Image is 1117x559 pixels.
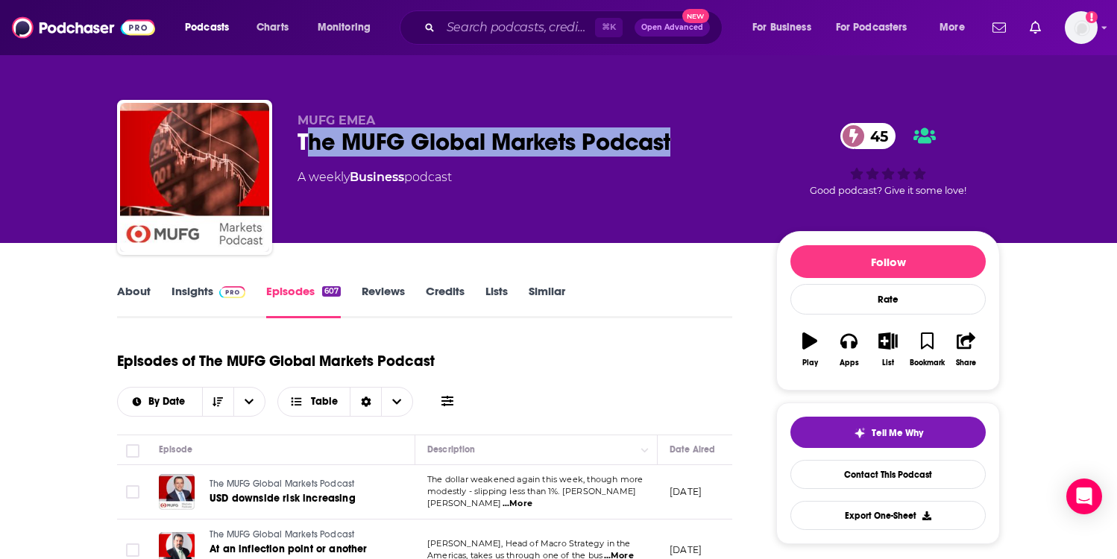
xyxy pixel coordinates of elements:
[836,17,907,38] span: For Podcasters
[117,352,435,370] h1: Episodes of The MUFG Global Markets Podcast
[635,19,710,37] button: Open AdvancedNew
[118,397,202,407] button: open menu
[426,284,465,318] a: Credits
[752,17,811,38] span: For Business
[159,440,192,458] div: Episode
[117,284,151,318] a: About
[427,538,631,549] span: [PERSON_NAME], Head of Macro Strategy in the
[1065,11,1098,44] img: User Profile
[790,284,986,315] div: Rate
[247,16,298,40] a: Charts
[790,323,829,376] button: Play
[947,323,986,376] button: Share
[441,16,595,40] input: Search podcasts, credits, & more...
[790,460,986,489] a: Contact This Podcast
[882,359,894,367] div: List
[485,284,508,318] a: Lists
[829,323,868,376] button: Apps
[233,388,265,416] button: open menu
[322,286,341,297] div: 607
[427,486,636,508] span: modestly - slipping less than 1%. [PERSON_NAME] [PERSON_NAME]
[855,123,896,149] span: 45
[840,359,859,367] div: Apps
[210,491,387,506] a: USD downside risk increasing
[210,529,354,540] span: The MUFG Global Markets Podcast
[1065,11,1098,44] button: Show profile menu
[872,427,923,439] span: Tell Me Why
[298,168,452,186] div: A weekly podcast
[826,16,929,40] button: open menu
[210,528,388,542] a: The MUFG Global Markets Podcast
[126,485,139,499] span: Toggle select row
[670,485,702,498] p: [DATE]
[907,323,946,376] button: Bookmark
[636,441,654,459] button: Column Actions
[682,9,709,23] span: New
[1066,479,1102,514] div: Open Intercom Messenger
[1086,11,1098,23] svg: Add a profile image
[210,492,356,505] span: USD downside risk increasing
[427,440,475,458] div: Description
[298,113,375,127] span: MUFG EMEA
[503,498,532,510] span: ...More
[854,427,866,439] img: tell me why sparkle
[117,387,265,417] h2: Choose List sort
[790,501,986,530] button: Export One-Sheet
[307,16,390,40] button: open menu
[427,474,643,484] span: The dollar weakened again this week, though more
[311,397,338,407] span: Table
[185,17,229,38] span: Podcasts
[210,478,387,491] a: The MUFG Global Markets Podcast
[776,113,1000,206] div: 45Good podcast? Give it some love!
[670,543,702,556] p: [DATE]
[742,16,830,40] button: open menu
[840,123,896,149] a: 45
[1024,15,1047,40] a: Show notifications dropdown
[148,397,190,407] span: By Date
[350,170,404,184] a: Business
[277,387,414,417] button: Choose View
[790,245,986,278] button: Follow
[790,417,986,448] button: tell me why sparkleTell Me Why
[910,359,945,367] div: Bookmark
[120,103,269,252] img: The MUFG Global Markets Podcast
[266,284,341,318] a: Episodes607
[12,13,155,42] img: Podchaser - Follow, Share and Rate Podcasts
[595,18,623,37] span: ⌘ K
[210,479,354,489] span: The MUFG Global Markets Podcast
[940,17,965,38] span: More
[219,286,245,298] img: Podchaser Pro
[987,15,1012,40] a: Show notifications dropdown
[318,17,371,38] span: Monitoring
[869,323,907,376] button: List
[956,359,976,367] div: Share
[1065,11,1098,44] span: Logged in as cmand-c
[350,388,381,416] div: Sort Direction
[810,185,966,196] span: Good podcast? Give it some love!
[670,440,715,458] div: Date Aired
[641,24,703,31] span: Open Advanced
[362,284,405,318] a: Reviews
[529,284,565,318] a: Similar
[174,16,248,40] button: open menu
[414,10,737,45] div: Search podcasts, credits, & more...
[202,388,233,416] button: Sort Direction
[257,17,289,38] span: Charts
[929,16,984,40] button: open menu
[172,284,245,318] a: InsightsPodchaser Pro
[126,543,139,557] span: Toggle select row
[802,359,818,367] div: Play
